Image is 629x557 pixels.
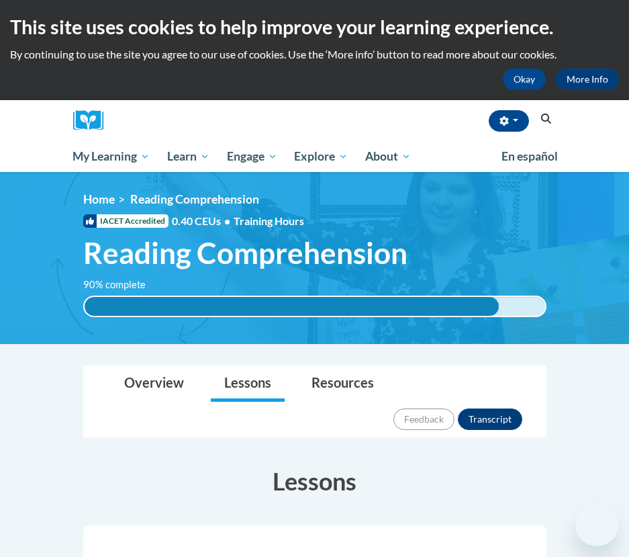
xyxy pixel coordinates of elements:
[503,69,546,90] button: Okay
[493,142,567,171] a: En español
[10,13,619,40] h2: This site uses cookies to help improve your learning experience.
[130,192,259,206] span: Reading Comprehension
[536,111,556,127] button: Search
[458,409,522,430] button: Transcript
[393,409,454,430] button: Feedback
[489,110,529,132] button: Account Settings
[72,148,150,165] span: My Learning
[227,148,277,165] span: Engage
[73,110,113,131] a: Cox Campus
[294,148,348,165] span: Explore
[556,69,619,90] a: More Info
[73,110,113,131] img: Logo brand
[298,366,387,402] a: Resources
[83,277,160,292] label: 90% complete
[218,141,286,172] a: Engage
[224,214,230,227] span: •
[211,366,285,402] a: Lessons
[64,141,159,172] a: My Learning
[10,47,619,62] p: By continuing to use the site you agree to our use of cookies. Use the ‘More info’ button to read...
[234,214,304,227] span: Training Hours
[172,214,234,228] span: 0.40 CEUs
[85,297,499,316] div: 90% complete
[356,141,420,172] a: About
[63,141,567,172] div: Main menu
[501,149,558,163] span: En español
[83,235,407,271] span: Reading Comprehension
[167,148,209,165] span: Learn
[365,148,411,165] span: About
[285,141,356,172] a: Explore
[83,192,115,206] a: Home
[158,141,218,172] a: Learn
[83,214,168,228] span: IACET Accredited
[575,503,618,546] iframe: Button to launch messaging window
[83,464,546,498] h3: Lessons
[111,366,197,402] a: Overview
